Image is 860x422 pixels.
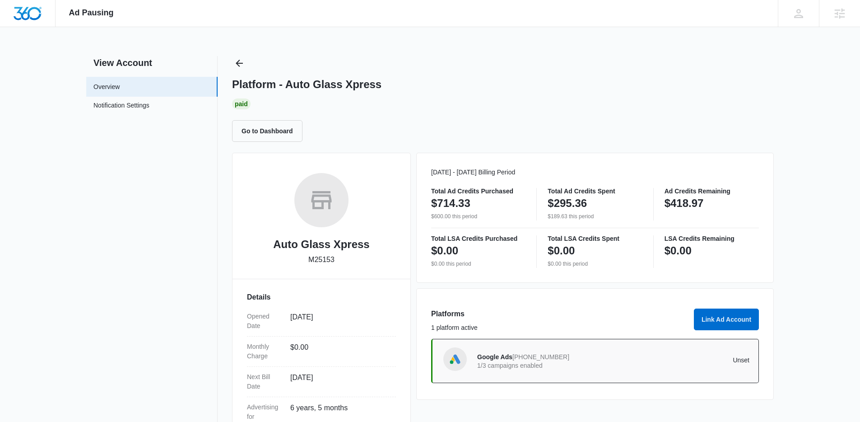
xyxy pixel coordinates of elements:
[665,188,759,194] p: Ad Credits Remaining
[431,309,688,319] h3: Platforms
[247,292,396,303] h3: Details
[548,235,642,242] p: Total LSA Credits Spent
[694,309,759,330] button: Link Ad Account
[273,236,369,253] h2: Auto Glass Xpress
[431,235,525,242] p: Total LSA Credits Purchased
[232,78,381,91] h1: Platform - Auto Glass Xpress
[477,353,512,361] span: Google Ads
[431,196,470,211] p: $714.33
[431,260,525,268] p: $0.00 this period
[247,312,283,331] dt: Opened Date
[431,244,458,258] p: $0.00
[614,357,750,363] p: Unset
[232,127,308,135] a: Go to Dashboard
[86,56,218,70] h2: View Account
[232,120,302,142] button: Go to Dashboard
[290,342,389,361] dd: $0.00
[665,196,704,211] p: $418.97
[69,8,114,18] span: Ad Pausing
[290,312,389,331] dd: [DATE]
[232,56,246,70] button: Back
[448,352,462,366] img: Google Ads
[512,353,569,361] span: [PHONE_NUMBER]
[247,342,283,361] dt: Monthly Charge
[665,244,692,258] p: $0.00
[431,339,759,383] a: Google AdsGoogle Ads[PHONE_NUMBER]1/3 campaigns enabledUnset
[431,212,525,220] p: $600.00 this period
[290,372,389,391] dd: [DATE]
[247,367,396,397] div: Next Bill Date[DATE]
[247,372,283,391] dt: Next Bill Date
[548,244,575,258] p: $0.00
[431,323,688,333] p: 1 platform active
[477,362,614,369] p: 1/3 campaigns enabled
[247,403,283,422] dt: Advertising for
[93,82,120,92] a: Overview
[232,98,251,109] div: Paid
[665,235,759,242] p: LSA Credits Remaining
[308,254,335,265] p: M25153
[290,403,389,422] dd: 6 years, 5 months
[93,101,149,113] a: Notification Settings
[247,306,396,337] div: Opened Date[DATE]
[247,337,396,367] div: Monthly Charge$0.00
[548,196,587,211] p: $295.36
[431,168,759,177] p: [DATE] - [DATE] Billing Period
[548,260,642,268] p: $0.00 this period
[548,188,642,194] p: Total Ad Credits Spent
[548,212,642,220] p: $189.63 this period
[431,188,525,194] p: Total Ad Credits Purchased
